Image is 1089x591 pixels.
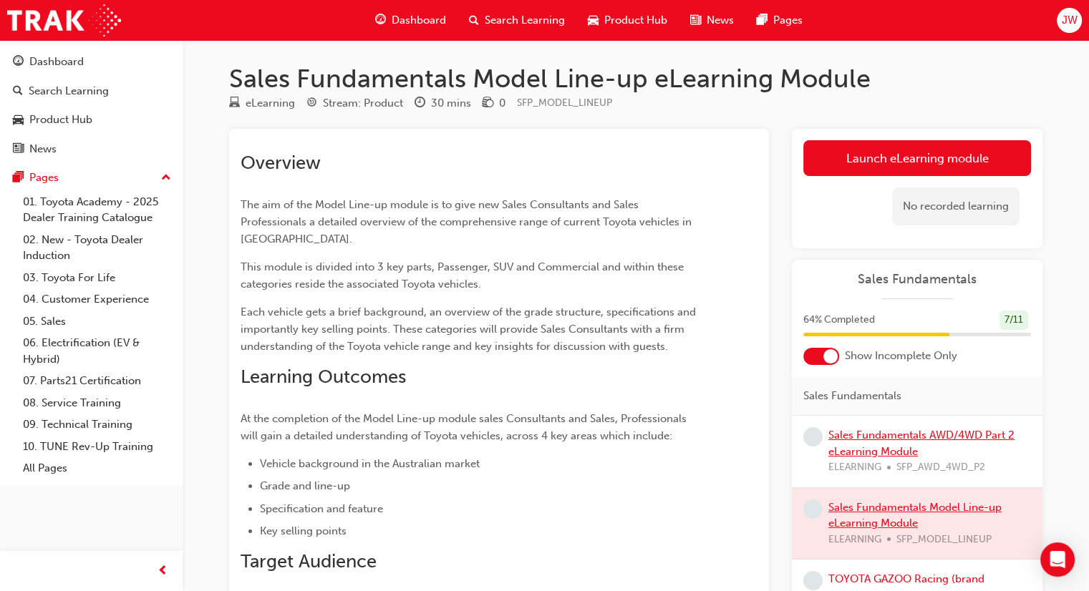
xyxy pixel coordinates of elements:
[241,152,321,174] span: Overview
[803,312,875,328] span: 64 % Completed
[773,12,803,29] span: Pages
[803,427,823,446] span: learningRecordVerb_NONE-icon
[29,54,84,70] div: Dashboard
[241,260,687,290] span: This module is divided into 3 key parts, Passenger, SUV and Commercial and within these categorie...
[483,97,493,110] span: money-icon
[6,107,177,133] a: Product Hub
[707,12,734,29] span: News
[241,198,694,245] span: The aim of the Model Line-up module is to give new Sales Consultants and Sales Professionals a de...
[6,46,177,165] button: DashboardSearch LearningProduct HubNews
[499,95,505,112] div: 0
[803,140,1031,176] a: Launch eLearning module
[415,94,471,112] div: Duration
[17,191,177,229] a: 01. Toyota Academy - 2025 Dealer Training Catalogue
[13,56,24,69] span: guage-icon
[679,6,745,35] a: news-iconNews
[17,288,177,311] a: 04. Customer Experience
[161,169,171,187] span: up-icon
[6,165,177,191] button: Pages
[1061,12,1077,29] span: JW
[803,499,823,519] span: learningRecordVerb_NONE-icon
[260,479,350,492] span: Grade and line-up
[803,388,901,404] span: Sales Fundamentals
[431,95,471,112] div: 30 mins
[17,414,177,436] a: 09. Technical Training
[745,6,814,35] a: pages-iconPages
[241,366,406,388] span: Learning Outcomes
[17,267,177,289] a: 03. Toyota For Life
[246,95,295,112] div: eLearning
[803,271,1031,288] a: Sales Fundamentals
[241,550,377,572] span: Target Audience
[1000,311,1028,330] div: 7 / 11
[6,78,177,104] a: Search Learning
[229,63,1042,94] h1: Sales Fundamentals Model Line-up eLearning Module
[845,348,957,364] span: Show Incomplete Only
[29,170,59,186] div: Pages
[7,4,121,36] img: Trak
[323,95,403,112] div: Stream: Product
[690,11,701,29] span: news-icon
[17,229,177,267] a: 02. New - Toyota Dealer Induction
[896,459,985,476] span: SFP_AWD_4WD_P2
[241,306,699,353] span: Each vehicle gets a brief background, an overview of the grade structure, specifications and impo...
[13,85,23,98] span: search-icon
[576,6,679,35] a: car-iconProduct Hub
[375,11,386,29] span: guage-icon
[517,97,612,109] span: Learning resource code
[483,94,505,112] div: Price
[458,6,576,35] a: search-iconSearch Learning
[604,12,667,29] span: Product Hub
[17,370,177,392] a: 07. Parts21 Certification
[392,12,446,29] span: Dashboard
[260,502,383,515] span: Specification and feature
[229,97,240,110] span: learningResourceType_ELEARNING-icon
[158,562,168,580] span: prev-icon
[469,11,479,29] span: search-icon
[13,143,24,156] span: news-icon
[6,136,177,162] a: News
[306,94,403,112] div: Stream
[17,311,177,333] a: 05. Sales
[1057,8,1082,33] button: JW
[241,412,689,442] span: At the completion of the Model Line-up module sales Consultants and Sales, Professionals will gai...
[828,459,881,476] span: ELEARNING
[415,97,425,110] span: clock-icon
[6,49,177,75] a: Dashboard
[17,332,177,370] a: 06. Electrification (EV & Hybrid)
[828,429,1015,458] a: Sales Fundamentals AWD/4WD Part 2 eLearning Module
[892,187,1020,225] div: No recorded learning
[260,524,347,537] span: Key selling points
[306,97,317,110] span: target-icon
[29,141,57,157] div: News
[29,112,92,128] div: Product Hub
[229,94,295,112] div: Type
[260,457,480,470] span: Vehicle background in the Australian market
[803,571,823,590] span: learningRecordVerb_NONE-icon
[1040,542,1075,577] div: Open Intercom Messenger
[17,457,177,479] a: All Pages
[29,83,109,99] div: Search Learning
[588,11,599,29] span: car-icon
[17,392,177,414] a: 08. Service Training
[13,172,24,185] span: pages-icon
[364,6,458,35] a: guage-iconDashboard
[17,436,177,458] a: 10. TUNE Rev-Up Training
[13,114,24,127] span: car-icon
[757,11,768,29] span: pages-icon
[485,12,565,29] span: Search Learning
